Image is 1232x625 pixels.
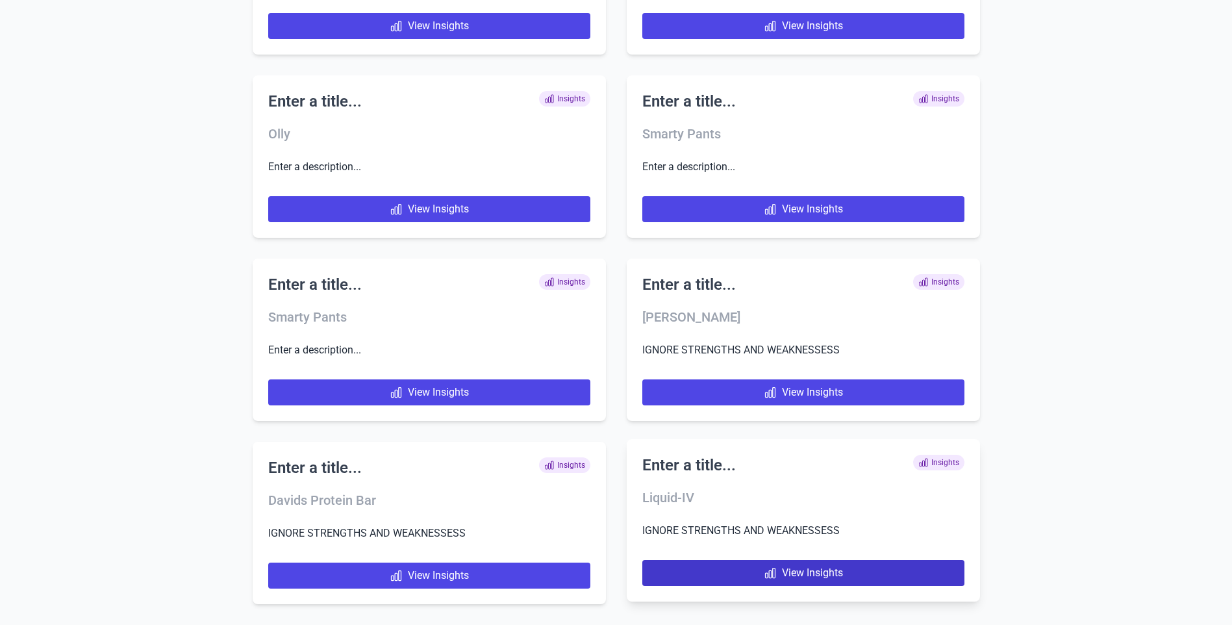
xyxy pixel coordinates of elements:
[913,91,964,107] span: Insights
[642,125,964,143] h3: Smarty Pants
[642,560,964,586] a: View Insights
[268,274,362,295] h2: Enter a title...
[642,159,964,175] p: Enter a description...
[642,308,964,326] h3: [PERSON_NAME]
[268,491,590,509] h3: Davids Protein Bar
[268,196,590,222] a: View Insights
[642,489,964,507] h3: Liquid-IV
[642,379,964,405] a: View Insights
[268,379,590,405] a: View Insights
[642,13,964,39] a: View Insights
[268,13,590,39] a: View Insights
[268,457,362,478] h2: Enter a title...
[642,91,736,112] h2: Enter a title...
[268,159,590,175] p: Enter a description...
[539,91,590,107] span: Insights
[268,308,590,326] h3: Smarty Pants
[913,274,964,290] span: Insights
[539,457,590,473] span: Insights
[268,563,590,589] a: View Insights
[539,274,590,290] span: Insights
[642,455,736,476] h2: Enter a title...
[642,196,964,222] a: View Insights
[642,274,736,295] h2: Enter a title...
[268,342,590,359] p: Enter a description...
[268,91,362,112] h2: Enter a title...
[642,522,964,539] p: IGNORE STRENGTHS AND WEAKNESSESS
[642,342,964,359] p: IGNORE STRENGTHS AND WEAKNESSESS
[913,455,964,470] span: Insights
[268,125,590,143] h3: Olly
[268,525,590,542] p: IGNORE STRENGTHS AND WEAKNESSESS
